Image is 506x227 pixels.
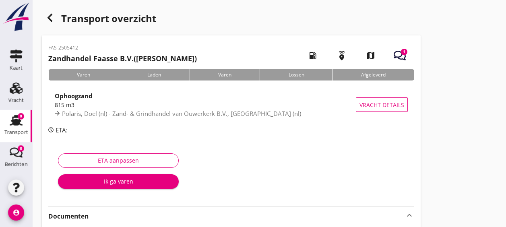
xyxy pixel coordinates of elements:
[260,69,333,80] div: Lossen
[333,69,414,80] div: Afgeleverd
[58,174,179,189] button: Ik ga varen
[58,153,179,168] button: ETA aanpassen
[65,156,172,165] div: ETA aanpassen
[18,113,24,120] div: 8
[356,97,408,112] button: Vracht details
[55,92,93,100] strong: Ophoogzand
[359,44,382,67] i: map
[56,126,68,134] span: ETA:
[18,145,24,152] div: 8
[48,53,197,64] h2: ([PERSON_NAME])
[55,101,356,109] div: 815 m3
[119,69,190,80] div: Laden
[48,44,197,52] p: FAS-2505412
[330,44,353,67] i: emergency_share
[302,44,324,67] i: local_gas_station
[359,101,404,109] span: Vracht details
[62,109,301,118] span: Polaris, Doel (nl) - Zand- & Grindhandel van Ouwerkerk B.V., [GEOGRAPHIC_DATA] (nl)
[48,54,134,63] strong: Zandhandel Faasse B.V.
[8,204,24,221] i: account_circle
[10,65,23,70] div: Kaart
[48,69,119,80] div: Varen
[4,130,28,135] div: Transport
[5,162,28,167] div: Berichten
[48,212,405,221] strong: Documenten
[405,210,414,220] i: keyboard_arrow_up
[8,97,24,103] div: Vracht
[48,87,414,122] a: Ophoogzand815 m3Polaris, Doel (nl) - Zand- & Grindhandel van Ouwerkerk B.V., [GEOGRAPHIC_DATA] (n...
[190,69,260,80] div: Varen
[2,2,31,32] img: logo-small.a267ee39.svg
[42,10,421,29] div: Transport overzicht
[64,177,172,186] div: Ik ga varen
[401,49,407,55] div: 1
